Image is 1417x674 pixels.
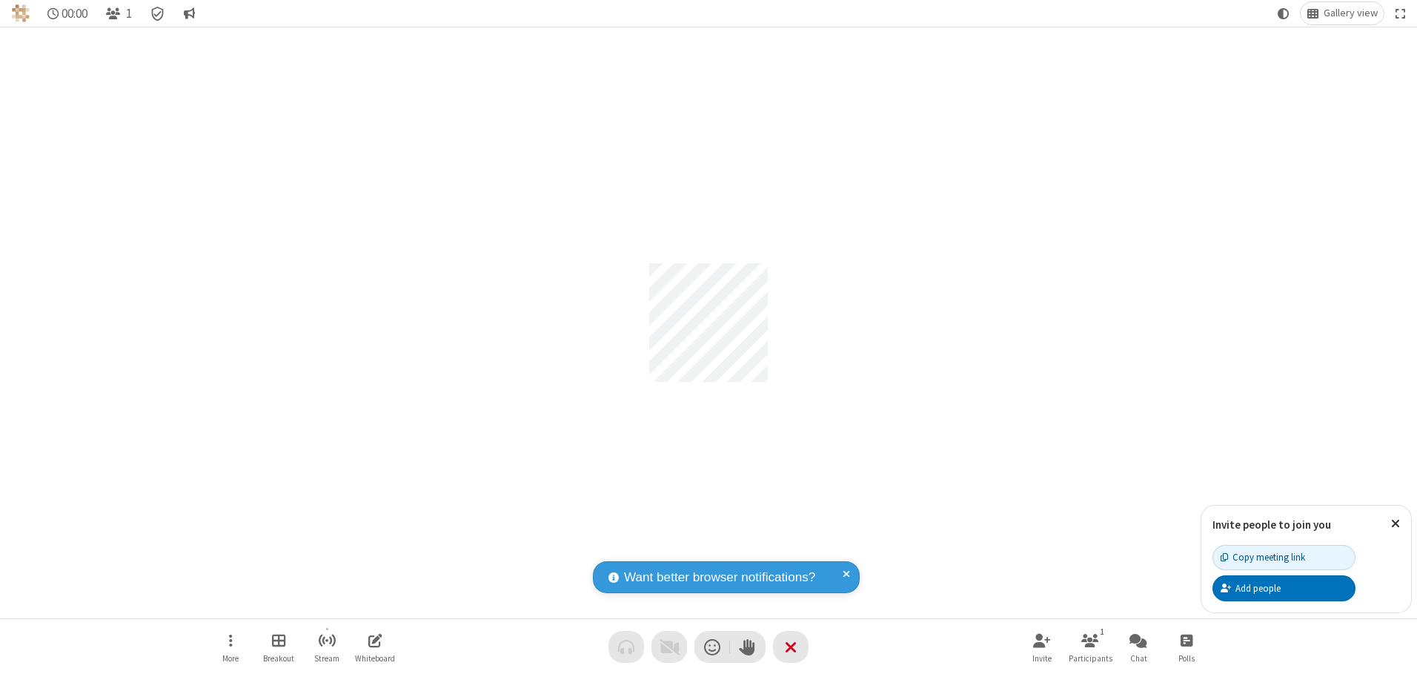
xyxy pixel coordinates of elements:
[314,654,339,663] span: Stream
[99,2,138,24] button: Open participant list
[1130,654,1147,663] span: Chat
[1116,626,1161,668] button: Open chat
[305,626,349,668] button: Start streaming
[263,654,294,663] span: Breakout
[353,626,397,668] button: Open shared whiteboard
[694,631,730,663] button: Send a reaction
[1032,654,1052,663] span: Invite
[1390,2,1412,24] button: Fullscreen
[355,654,395,663] span: Whiteboard
[177,2,201,24] button: Conversation
[1212,575,1355,601] button: Add people
[1221,550,1305,564] div: Copy meeting link
[1068,626,1112,668] button: Open participant list
[1301,2,1384,24] button: Change layout
[62,7,87,21] span: 00:00
[651,631,687,663] button: Video
[773,631,809,663] button: End or leave meeting
[222,654,239,663] span: More
[608,631,644,663] button: Audio problem - check your Internet connection or call by phone
[256,626,301,668] button: Manage Breakout Rooms
[126,7,132,21] span: 1
[12,4,30,22] img: QA Selenium DO NOT DELETE OR CHANGE
[624,568,815,587] span: Want better browser notifications?
[1324,7,1378,19] span: Gallery view
[208,626,253,668] button: Open menu
[1380,506,1411,542] button: Close popover
[1178,654,1195,663] span: Polls
[1096,625,1109,638] div: 1
[1272,2,1295,24] button: Using system theme
[144,2,172,24] div: Meeting details Encryption enabled
[1164,626,1209,668] button: Open poll
[730,631,766,663] button: Raise hand
[1020,626,1064,668] button: Invite participants (Alt+I)
[1212,545,1355,570] button: Copy meeting link
[1212,518,1331,532] label: Invite people to join you
[42,2,94,24] div: Timer
[1069,654,1112,663] span: Participants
